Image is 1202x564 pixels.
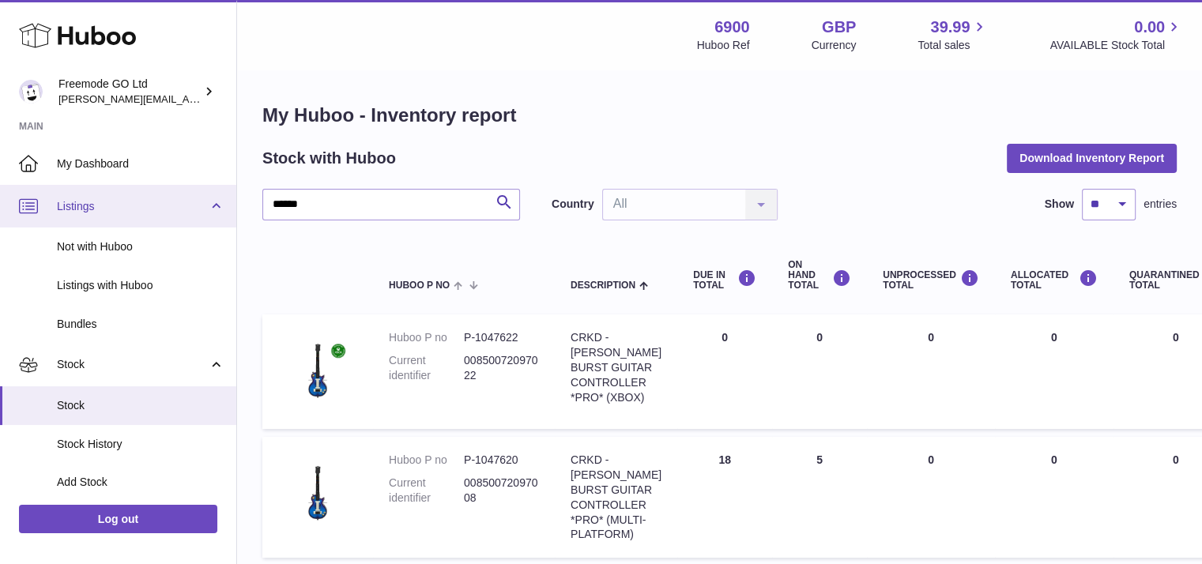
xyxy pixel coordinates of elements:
div: UNPROCESSED Total [883,269,979,291]
h1: My Huboo - Inventory report [262,103,1177,128]
dd: 00850072097022 [464,353,539,383]
span: [PERSON_NAME][EMAIL_ADDRESS][DOMAIN_NAME] [58,92,317,105]
dt: Huboo P no [389,330,464,345]
div: Currency [812,38,857,53]
div: CRKD - [PERSON_NAME] BURST GUITAR CONTROLLER *PRO* (XBOX) [571,330,661,404]
span: Listings with Huboo [57,278,224,293]
td: 0 [867,314,995,429]
td: 0 [995,437,1113,558]
td: 0 [867,437,995,558]
div: Huboo Ref [697,38,750,53]
span: Total sales [918,38,988,53]
div: ON HAND Total [788,260,851,291]
span: Bundles [57,317,224,332]
span: Stock History [57,437,224,452]
dd: 00850072097008 [464,476,539,506]
h2: Stock with Huboo [262,148,396,169]
td: 5 [772,437,867,558]
dd: P-1047620 [464,453,539,468]
img: product image [278,330,357,409]
dt: Huboo P no [389,453,464,468]
span: Add Stock [57,475,224,490]
strong: GBP [822,17,856,38]
span: Not with Huboo [57,239,224,254]
span: My Dashboard [57,156,224,171]
span: 39.99 [930,17,970,38]
span: Description [571,280,635,291]
img: lenka.smikniarova@gioteck.com [19,80,43,103]
span: Stock [57,398,224,413]
span: Listings [57,199,208,214]
div: CRKD - [PERSON_NAME] BURST GUITAR CONTROLLER *PRO* (MULTI-PLATFORM) [571,453,661,542]
span: entries [1144,197,1177,212]
div: ALLOCATED Total [1011,269,1098,291]
span: 0 [1173,453,1179,466]
span: AVAILABLE Stock Total [1049,38,1183,53]
td: 0 [677,314,772,429]
td: 0 [772,314,867,429]
div: DUE IN TOTAL [693,269,756,291]
td: 0 [995,314,1113,429]
dd: P-1047622 [464,330,539,345]
span: Huboo P no [389,280,450,291]
button: Download Inventory Report [1007,144,1177,172]
td: 18 [677,437,772,558]
img: product image [278,453,357,532]
a: Log out [19,505,217,533]
a: 39.99 Total sales [918,17,988,53]
div: Freemode GO Ltd [58,77,201,107]
dt: Current identifier [389,476,464,506]
dt: Current identifier [389,353,464,383]
span: 0.00 [1134,17,1165,38]
span: Stock [57,357,208,372]
strong: 6900 [714,17,750,38]
label: Show [1045,197,1074,212]
a: 0.00 AVAILABLE Stock Total [1049,17,1183,53]
span: 0 [1173,331,1179,344]
label: Country [552,197,594,212]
